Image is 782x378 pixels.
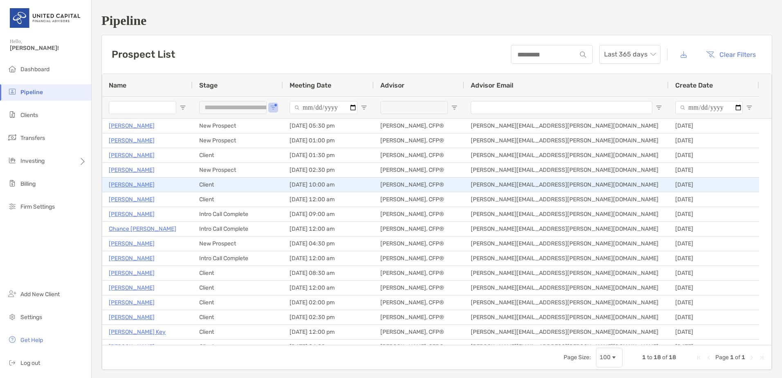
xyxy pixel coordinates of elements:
[180,104,186,111] button: Open Filter Menu
[7,201,17,211] img: firm-settings icon
[669,340,759,354] div: [DATE]
[283,133,374,148] div: [DATE] 01:00 pm
[109,101,176,114] input: Name Filter Input
[564,354,591,361] div: Page Size:
[20,314,42,321] span: Settings
[193,192,283,207] div: Client
[283,310,374,324] div: [DATE] 02:30 pm
[464,163,669,177] div: [PERSON_NAME][EMAIL_ADDRESS][PERSON_NAME][DOMAIN_NAME]
[669,163,759,177] div: [DATE]
[669,310,759,324] div: [DATE]
[464,207,669,221] div: [PERSON_NAME][EMAIL_ADDRESS][PERSON_NAME][DOMAIN_NAME]
[109,224,176,234] p: Chance [PERSON_NAME]
[746,104,753,111] button: Open Filter Menu
[109,194,155,205] p: [PERSON_NAME]
[283,340,374,354] div: [DATE] 04:00 pm
[742,354,745,361] span: 1
[361,104,367,111] button: Open Filter Menu
[642,354,646,361] span: 1
[7,289,17,299] img: add_new_client icon
[464,340,669,354] div: [PERSON_NAME][EMAIL_ADDRESS][PERSON_NAME][DOMAIN_NAME]
[7,155,17,165] img: investing icon
[283,178,374,192] div: [DATE] 10:00 am
[464,192,669,207] div: [PERSON_NAME][EMAIL_ADDRESS][PERSON_NAME][DOMAIN_NAME]
[669,236,759,251] div: [DATE]
[109,180,155,190] a: [PERSON_NAME]
[109,135,155,146] a: [PERSON_NAME]
[109,81,126,89] span: Name
[374,325,464,339] div: [PERSON_NAME], CFP®
[706,354,712,361] div: Previous Page
[654,354,661,361] span: 18
[374,266,464,280] div: [PERSON_NAME], CFP®
[20,157,45,164] span: Investing
[669,222,759,236] div: [DATE]
[109,268,155,278] a: [PERSON_NAME]
[283,207,374,221] div: [DATE] 09:00 am
[290,101,357,114] input: Meeting Date Filter Input
[730,354,734,361] span: 1
[374,222,464,236] div: [PERSON_NAME], CFP®
[290,81,331,89] span: Meeting Date
[374,310,464,324] div: [PERSON_NAME], CFP®
[669,266,759,280] div: [DATE]
[283,266,374,280] div: [DATE] 08:30 am
[101,13,772,28] h1: Pipeline
[109,150,155,160] a: [PERSON_NAME]
[600,354,611,361] div: 100
[20,337,43,344] span: Get Help
[7,133,17,142] img: transfers icon
[471,81,513,89] span: Advisor Email
[283,251,374,265] div: [DATE] 12:00 am
[748,354,755,361] div: Next Page
[283,119,374,133] div: [DATE] 05:30 pm
[283,295,374,310] div: [DATE] 02:00 pm
[193,236,283,251] div: New Prospect
[109,312,155,322] a: [PERSON_NAME]
[7,178,17,188] img: billing icon
[464,266,669,280] div: [PERSON_NAME][EMAIL_ADDRESS][PERSON_NAME][DOMAIN_NAME]
[109,283,155,293] a: [PERSON_NAME]
[109,342,155,352] a: [PERSON_NAME]
[675,101,743,114] input: Create Date Filter Input
[20,135,45,142] span: Transfers
[109,165,155,175] a: [PERSON_NAME]
[380,81,404,89] span: Advisor
[451,104,458,111] button: Open Filter Menu
[109,121,155,131] a: [PERSON_NAME]
[109,327,166,337] p: [PERSON_NAME] Key
[669,354,676,361] span: 18
[669,133,759,148] div: [DATE]
[283,325,374,339] div: [DATE] 12:00 pm
[20,112,38,119] span: Clients
[669,325,759,339] div: [DATE]
[283,281,374,295] div: [DATE] 12:00 am
[675,81,713,89] span: Create Date
[193,251,283,265] div: Intro Call Complete
[669,295,759,310] div: [DATE]
[109,239,155,249] a: [PERSON_NAME]
[193,222,283,236] div: Intro Call Complete
[193,340,283,354] div: Client
[193,133,283,148] div: New Prospect
[700,45,762,63] button: Clear Filters
[669,178,759,192] div: [DATE]
[109,253,155,263] p: [PERSON_NAME]
[193,266,283,280] div: Client
[109,297,155,308] a: [PERSON_NAME]
[758,354,765,361] div: Last Page
[662,354,667,361] span: of
[283,192,374,207] div: [DATE] 12:00 am
[193,325,283,339] div: Client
